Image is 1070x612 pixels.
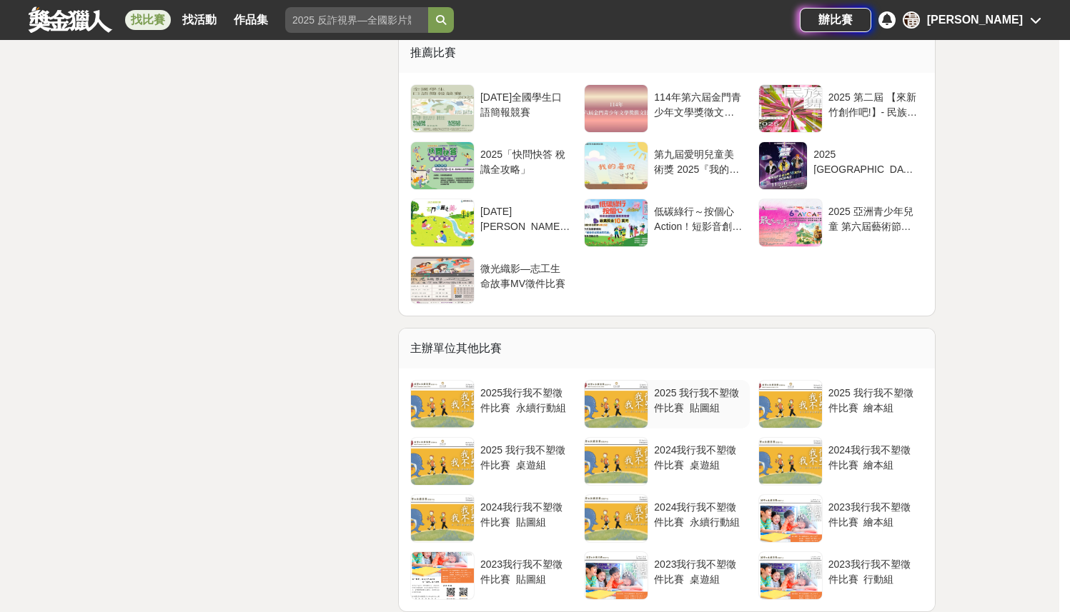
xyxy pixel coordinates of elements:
[584,141,749,190] a: 第九屆愛明兒童美術獎 2025『我的暑假』兒童繪畫比賽
[828,90,918,117] div: 2025 第二屆 【來新竹創作吧!】- 民族舞 公開徵件
[828,443,918,470] div: 2024我行我不塑徵件比賽_繪本組
[813,147,918,174] div: 2025 [GEOGRAPHIC_DATA]第二屆 全國嘻哈擂台賽
[584,437,749,486] a: 2024我行我不塑徵件比賽_桌遊組
[654,386,743,413] div: 2025 我行我不塑徵件比賽_貼圖組
[584,199,749,247] a: 低碳綠行～按個心Action！短影音創意競賽
[410,551,575,600] a: 2023我行我不塑徵件比賽_貼圖組
[410,380,575,428] a: 2025我行我不塑徵件比賽_永續行動組
[758,494,923,543] a: 2023我行我不塑徵件比賽_繪本組
[758,437,923,486] a: 2024我行我不塑徵件比賽_繪本組
[410,256,575,304] a: 微光織影—志工生命故事MV徵件比賽
[410,84,575,133] a: [DATE]全國學生口語簡報競賽
[800,8,871,32] a: 辦比賽
[828,500,918,527] div: 2023我行我不塑徵件比賽_繪本組
[584,551,749,600] a: 2023我行我不塑徵件比賽_桌遊組
[399,33,935,73] div: 推薦比賽
[758,380,923,428] a: 2025 我行我不塑徵件比賽_繪本組
[584,84,749,133] a: 114年第六屆金門青少年文學獎徵文比賽
[584,380,749,428] a: 2025 我行我不塑徵件比賽_貼圖組
[480,204,570,231] div: [DATE][PERSON_NAME]之美繪畫比賽
[177,10,222,30] a: 找活動
[758,551,923,600] a: 2023我行我不塑徵件比賽_行動組
[654,204,743,231] div: 低碳綠行～按個心Action！短影音創意競賽
[758,141,923,190] a: 2025 [GEOGRAPHIC_DATA]第二屆 全國嘻哈擂台賽
[480,386,570,413] div: 2025我行我不塑徵件比賽_永續行動組
[758,199,923,247] a: 2025 亞洲青少年兒童 第六屆藝術節繪畫大賽
[828,386,918,413] div: 2025 我行我不塑徵件比賽_繪本組
[285,7,428,33] input: 2025 反詐視界—全國影片競賽
[228,10,274,30] a: 作品集
[654,500,743,527] div: 2024我行我不塑徵件比賽_永續行動組
[828,557,918,584] div: 2023我行我不塑徵件比賽_行動組
[399,328,935,368] div: 主辦單位其他比賽
[410,437,575,486] a: 2025 我行我不塑徵件比賽_桌遊組
[410,199,575,247] a: [DATE][PERSON_NAME]之美繪畫比賽
[410,494,575,543] a: 2024我行我不塑徵件比賽_貼圖組
[480,557,570,584] div: 2023我行我不塑徵件比賽_貼圖組
[654,443,743,470] div: 2024我行我不塑徵件比賽_桌遊組
[584,494,749,543] a: 2024我行我不塑徵件比賽_永續行動組
[410,141,575,190] a: 2025「快問快答 稅識全攻略」
[480,90,570,117] div: [DATE]全國學生口語簡報競賽
[480,261,570,289] div: 微光織影—志工生命故事MV徵件比賽
[654,557,743,584] div: 2023我行我不塑徵件比賽_桌遊組
[654,90,743,117] div: 114年第六屆金門青少年文學獎徵文比賽
[828,204,918,231] div: 2025 亞洲青少年兒童 第六屆藝術節繪畫大賽
[758,84,923,133] a: 2025 第二屆 【來新竹創作吧!】- 民族舞 公開徵件
[927,11,1023,29] div: [PERSON_NAME]
[480,500,570,527] div: 2024我行我不塑徵件比賽_貼圖組
[480,147,570,174] div: 2025「快問快答 稅識全攻略」
[125,10,171,30] a: 找比賽
[654,147,743,174] div: 第九屆愛明兒童美術獎 2025『我的暑假』兒童繪畫比賽
[480,443,570,470] div: 2025 我行我不塑徵件比賽_桌遊組
[903,11,920,29] div: 黃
